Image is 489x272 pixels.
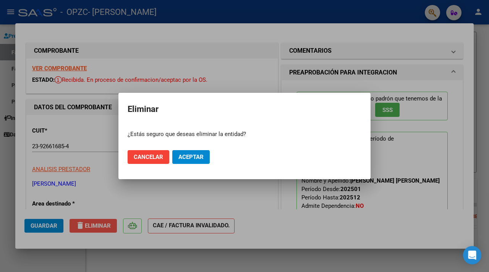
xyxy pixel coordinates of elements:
[134,154,163,160] span: Cancelar
[128,150,169,164] button: Cancelar
[128,130,361,139] p: ¿Estás seguro que deseas eliminar la entidad?
[128,102,361,117] h2: Eliminar
[463,246,481,264] div: Open Intercom Messenger
[178,154,204,160] span: Aceptar
[172,150,210,164] button: Aceptar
